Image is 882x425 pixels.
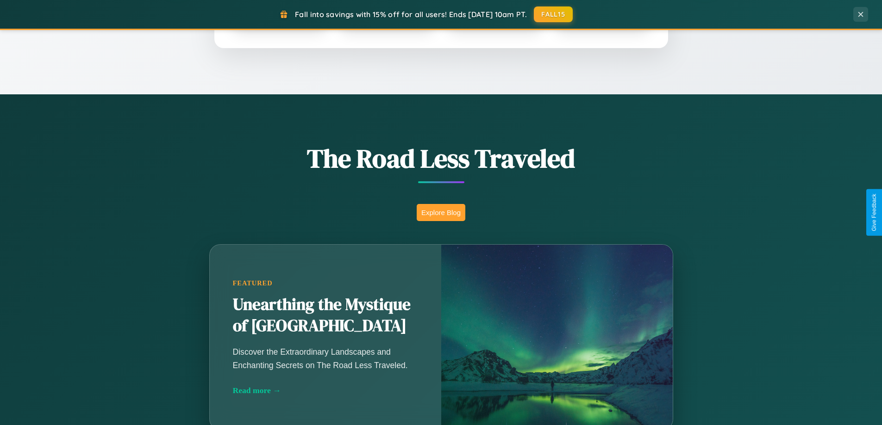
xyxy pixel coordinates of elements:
h2: Unearthing the Mystique of [GEOGRAPHIC_DATA] [233,294,418,337]
button: FALL15 [534,6,573,22]
div: Give Feedback [871,194,877,231]
p: Discover the Extraordinary Landscapes and Enchanting Secrets on The Road Less Traveled. [233,345,418,371]
button: Explore Blog [417,204,465,221]
h1: The Road Less Traveled [163,141,719,176]
span: Fall into savings with 15% off for all users! Ends [DATE] 10am PT. [295,10,527,19]
div: Featured [233,279,418,287]
div: Read more → [233,386,418,395]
